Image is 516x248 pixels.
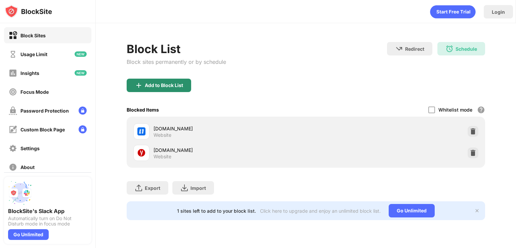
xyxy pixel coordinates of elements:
div: 1 sites left to add to your block list. [177,208,256,214]
div: Click here to upgrade and enjoy an unlimited block list. [260,208,381,214]
div: Export [145,185,160,191]
div: Redirect [405,46,424,52]
div: BlockSite's Slack App [8,208,87,214]
div: Usage Limit [20,51,47,57]
div: Login [492,9,505,15]
img: favicons [137,149,145,157]
img: insights-off.svg [9,69,17,77]
div: [DOMAIN_NAME] [154,147,306,154]
div: Website [154,154,171,160]
div: Settings [20,146,40,151]
img: password-protection-off.svg [9,107,17,115]
div: Whitelist mode [438,107,472,113]
div: Go Unlimited [389,204,435,217]
img: logo-blocksite.svg [5,5,52,18]
div: Schedule [456,46,477,52]
div: Block Sites [20,33,46,38]
div: Add to Block List [145,83,183,88]
img: about-off.svg [9,163,17,171]
div: Custom Block Page [20,127,65,132]
div: Website [154,132,171,138]
img: lock-menu.svg [79,107,87,115]
div: Block List [127,42,226,56]
img: x-button.svg [474,208,480,213]
div: animation [430,5,476,18]
img: time-usage-off.svg [9,50,17,58]
img: lock-menu.svg [79,125,87,133]
div: Focus Mode [20,89,49,95]
div: Insights [20,70,39,76]
img: focus-off.svg [9,88,17,96]
img: push-slack.svg [8,181,32,205]
div: Go Unlimited [8,229,49,240]
div: Password Protection [20,108,69,114]
div: Blocked Items [127,107,159,113]
img: new-icon.svg [75,70,87,76]
div: About [20,164,35,170]
div: Block sites permanently or by schedule [127,58,226,65]
img: new-icon.svg [75,51,87,57]
img: customize-block-page-off.svg [9,125,17,134]
img: settings-off.svg [9,144,17,153]
div: [DOMAIN_NAME] [154,125,306,132]
img: block-on.svg [9,31,17,40]
img: favicons [137,127,145,135]
div: Automatically turn on Do Not Disturb mode in focus mode [8,216,87,226]
div: Import [190,185,206,191]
